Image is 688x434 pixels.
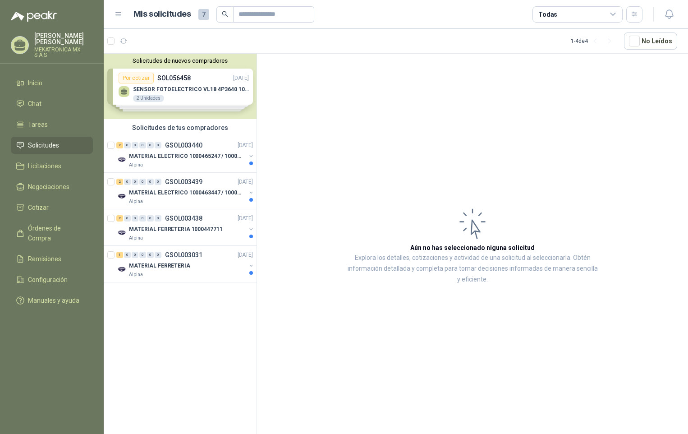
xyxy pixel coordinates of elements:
span: Cotizar [28,203,49,212]
div: 2 [116,215,123,222]
div: 0 [124,252,131,258]
img: Company Logo [116,154,127,165]
div: 0 [139,215,146,222]
a: 2 0 0 0 0 0 GSOL003438[DATE] Company LogoMATERIAL FERRETERIA 1000447711Alpina [116,213,255,242]
div: 0 [124,142,131,148]
div: 0 [139,142,146,148]
p: Alpina [129,198,143,205]
p: Alpina [129,235,143,242]
p: [DATE] [238,251,253,259]
a: Manuales y ayuda [11,292,93,309]
div: Solicitudes de tus compradores [104,119,257,136]
p: GSOL003438 [165,215,202,222]
p: GSOL003031 [165,252,202,258]
div: 0 [147,215,154,222]
a: Licitaciones [11,157,93,175]
a: Solicitudes [11,137,93,154]
span: Tareas [28,120,48,129]
p: [PERSON_NAME] [PERSON_NAME] [34,32,93,45]
p: MATERIAL FERRETERIA 1000447711 [129,225,222,234]
span: Solicitudes [28,140,59,150]
div: 2 [116,179,123,185]
a: Chat [11,95,93,112]
a: Inicio [11,74,93,92]
div: 0 [132,179,138,185]
span: Órdenes de Compra [28,223,84,243]
span: Inicio [28,78,42,88]
p: GSOL003440 [165,142,202,148]
div: 0 [132,142,138,148]
div: 0 [155,179,161,185]
span: Chat [28,99,41,109]
a: Tareas [11,116,93,133]
span: 7 [198,9,209,20]
div: 0 [155,252,161,258]
div: 0 [132,252,138,258]
h3: Aún no has seleccionado niguna solicitud [410,243,535,253]
div: 0 [155,142,161,148]
img: Company Logo [116,227,127,238]
div: 0 [139,179,146,185]
div: 1 [116,252,123,258]
div: 1 - 4 de 4 [571,34,617,48]
h1: Mis solicitudes [133,8,191,21]
a: 1 0 0 0 0 0 GSOL003031[DATE] Company LogoMATERIAL FERRETERIAAlpina [116,249,255,278]
a: Remisiones [11,250,93,268]
div: 0 [132,215,138,222]
span: Licitaciones [28,161,61,171]
a: Configuración [11,271,93,288]
a: Cotizar [11,199,93,216]
div: 2 [116,142,123,148]
p: MATERIAL ELECTRICO 1000463447 / 1000465800 [129,189,241,197]
div: 0 [147,142,154,148]
button: No Leídos [624,32,677,50]
button: Solicitudes de nuevos compradores [107,57,253,64]
p: MATERIAL FERRETERIA [129,262,190,270]
span: Negociaciones [28,182,69,192]
a: Órdenes de Compra [11,220,93,247]
img: Logo peakr [11,11,57,22]
div: Todas [538,9,557,19]
img: Company Logo [116,191,127,202]
div: 0 [147,179,154,185]
a: 2 0 0 0 0 0 GSOL003440[DATE] Company LogoMATERIAL ELECTRICO 1000465247 / 1000466995Alpina [116,140,255,169]
div: 0 [147,252,154,258]
p: [DATE] [238,141,253,150]
div: Solicitudes de nuevos compradoresPor cotizarSOL056458[DATE] SENSOR FOTOELECTRICO VL18 4P3640 10 3... [104,54,257,119]
p: Explora los detalles, cotizaciones y actividad de una solicitud al seleccionarla. Obtén informaci... [347,253,598,285]
div: 0 [139,252,146,258]
img: Company Logo [116,264,127,275]
div: 0 [155,215,161,222]
p: [DATE] [238,214,253,223]
p: [DATE] [238,178,253,186]
span: Remisiones [28,254,61,264]
p: Alpina [129,271,143,278]
p: MATERIAL ELECTRICO 1000465247 / 1000466995 [129,152,241,161]
a: 2 0 0 0 0 0 GSOL003439[DATE] Company LogoMATERIAL ELECTRICO 1000463447 / 1000465800Alpina [116,176,255,205]
p: MEKATRONICA MX S.A.S [34,47,93,58]
span: Manuales y ayuda [28,295,79,305]
p: Alpina [129,162,143,169]
div: 0 [124,215,131,222]
span: Configuración [28,275,68,285]
div: 0 [124,179,131,185]
span: search [222,11,228,17]
a: Negociaciones [11,178,93,195]
p: GSOL003439 [165,179,202,185]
